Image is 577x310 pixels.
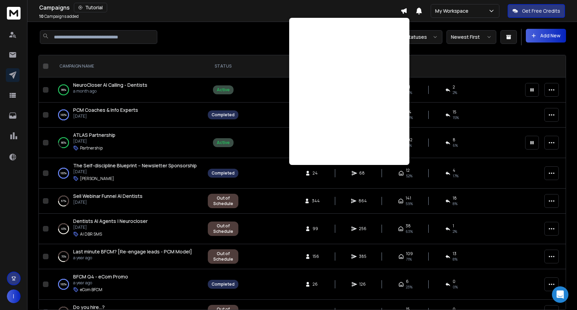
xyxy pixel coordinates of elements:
[313,170,319,176] span: 24
[51,269,204,300] td: 100%BFCM Q4 - eCom Promoa year agoeCom BFCM
[453,284,458,290] span: 0 %
[73,82,147,88] a: NeuroCloser AI Calling - Dentists
[453,223,454,229] span: 1
[406,201,413,206] span: 59 %
[212,223,235,234] div: Out of Schedule
[39,3,400,12] div: Campaigns
[453,143,458,148] span: 6 %
[552,286,568,303] div: Open Intercom Messenger
[446,30,496,44] button: Newest First
[80,231,102,237] p: AI DBR SMS
[359,170,366,176] span: 68
[60,281,67,288] p: 100 %
[7,289,21,303] button: I
[73,225,148,230] p: [DATE]
[359,226,366,231] span: 256
[51,189,204,214] td: 67%Sell Webinar Funnel AI Dentists[DATE]
[313,282,319,287] span: 26
[406,229,413,234] span: 63 %
[406,168,410,173] span: 12
[453,90,457,95] span: 2 %
[212,282,235,287] div: Completed
[453,168,455,173] span: 4
[406,195,411,201] span: 141
[73,169,197,175] p: [DATE]
[73,280,128,286] p: a year ago
[80,287,102,293] p: eCom BFCM
[406,173,412,179] span: 52 %
[453,137,455,143] span: 8
[242,55,521,77] th: CAMPAIGN STATS
[73,218,148,225] a: Dentists AI Agents | Neurocloser
[51,77,204,103] td: 99%NeuroCloser AI Calling - Dentistsa month ago
[51,55,204,77] th: CAMPAIGN NAME
[453,84,455,90] span: 2
[51,158,204,189] td: 100%The Self-discipline Blueprint -- Newsletter Sponsorship[DATE][PERSON_NAME]
[39,14,79,19] p: Campaigns added
[73,88,147,94] p: a month ago
[61,198,66,204] p: 67 %
[212,112,235,118] div: Completed
[61,86,66,93] p: 99 %
[73,162,197,169] a: The Self-discipline Blueprint -- Newsletter Sponsorship
[406,251,413,257] span: 109
[73,255,192,261] p: a year ago
[80,176,114,181] p: [PERSON_NAME]
[212,251,235,262] div: Out of Schedule
[60,111,67,118] p: 100 %
[73,82,147,88] span: NeuroCloser AI Calling - Dentists
[73,139,115,144] p: [DATE]
[51,214,204,244] td: 40%Dentists AI Agents | Neurocloser[DATE]AI DBR SMS
[313,226,319,231] span: 99
[51,128,204,158] td: 80%ATLAS Partnership[DATE]Partnership
[80,145,103,151] p: Partnership
[73,200,143,205] p: [DATE]
[435,8,471,14] p: My Workspace
[453,173,459,179] span: 17 %
[522,8,560,14] p: Get Free Credits
[73,193,143,199] span: Sell Webinar Funnel AI Dentists
[453,201,457,206] span: 8 %
[61,253,66,260] p: 70 %
[73,107,138,113] span: PCM Coaches & Info Experts
[212,195,235,206] div: Out of Schedule
[453,257,457,262] span: 8 %
[204,55,242,77] th: STATUS
[73,107,138,114] a: PCM Coaches & Info Experts
[453,229,457,234] span: 2 %
[51,244,204,269] td: 70%Last minute BFCM? [Re-engage leads - PCM Model]a year ago
[406,223,411,229] span: 38
[51,103,204,128] td: 100%PCM Coaches & Info Experts[DATE]
[73,132,115,139] a: ATLAS Partnership
[453,279,455,284] span: 0
[39,13,44,19] span: 10
[359,198,367,204] span: 864
[453,195,457,201] span: 18
[61,139,66,146] p: 80 %
[60,170,67,177] p: 100 %
[217,87,230,93] div: Active
[73,132,115,138] span: ATLAS Partnership
[359,254,366,259] span: 385
[406,279,409,284] span: 6
[406,257,412,262] span: 71 %
[73,193,143,200] a: Sell Webinar Funnel AI Dentists
[399,34,427,40] p: All Statuses
[453,251,456,257] span: 13
[73,273,128,280] a: BFCM Q4 - eCom Promo
[217,140,230,145] div: Active
[61,225,66,232] p: 40 %
[312,198,320,204] span: 344
[453,109,456,115] span: 15
[73,248,192,255] a: Last minute BFCM? [Re-engage leads - PCM Model]
[406,284,412,290] span: 23 %
[359,282,366,287] span: 126
[73,114,138,119] p: [DATE]
[453,115,459,120] span: 15 %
